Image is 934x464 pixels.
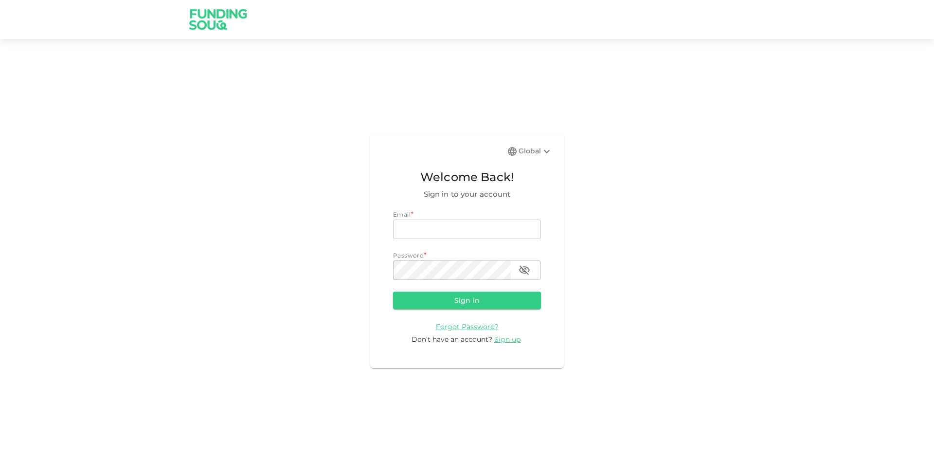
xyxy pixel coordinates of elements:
[393,260,511,280] input: password
[519,146,553,157] div: Global
[412,335,492,344] span: Don’t have an account?
[393,211,411,218] span: Email
[436,322,499,331] a: Forgot Password?
[393,292,541,309] button: Sign in
[393,252,424,259] span: Password
[494,335,521,344] span: Sign up
[393,220,541,239] input: email
[393,188,541,200] span: Sign in to your account
[393,168,541,186] span: Welcome Back!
